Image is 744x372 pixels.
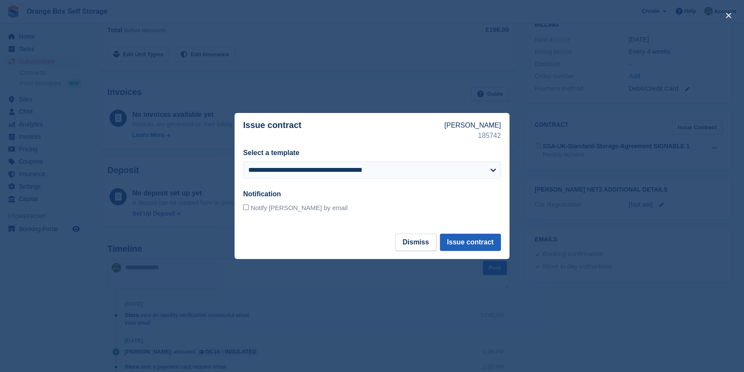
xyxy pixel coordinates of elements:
button: close [722,9,735,22]
input: Notify [PERSON_NAME] by email [243,204,249,210]
button: Issue contract [440,234,501,251]
span: Notify [PERSON_NAME] by email [250,204,348,211]
p: 185742 [444,131,501,141]
label: Select a template [243,149,299,156]
p: Issue contract [243,120,444,141]
button: Dismiss [395,234,436,251]
p: [PERSON_NAME] [444,120,501,131]
label: Notification [243,190,281,198]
